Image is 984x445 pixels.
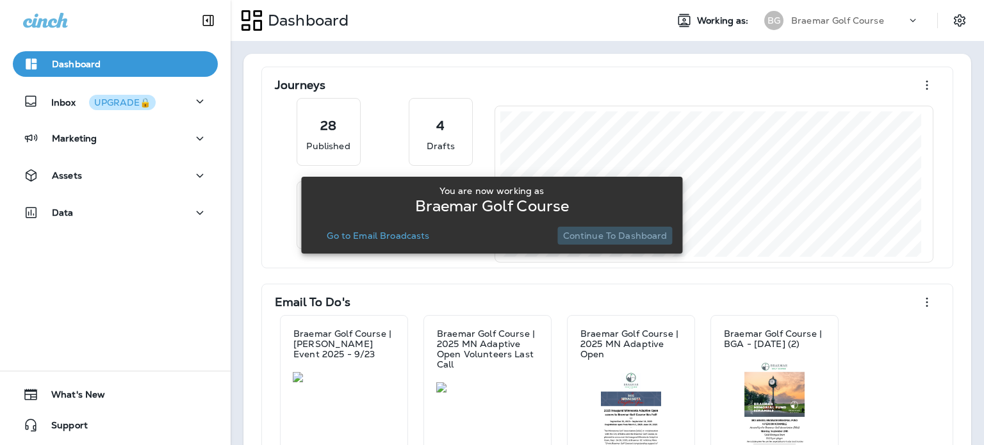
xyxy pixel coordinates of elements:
span: Support [38,420,88,435]
button: InboxUPGRADE🔒 [13,88,218,114]
p: Braemar Golf Course [415,201,570,211]
p: Dashboard [52,59,101,69]
button: Data [13,200,218,225]
button: Go to Email Broadcasts [322,227,434,245]
p: Braemar Golf Course [791,15,884,26]
p: Dashboard [263,11,348,30]
span: Working as: [697,15,751,26]
button: Assets [13,163,218,188]
button: Settings [948,9,971,32]
img: d69d8f8a-76fd-4e67-b058-2ed1c4048e7a.jpg [293,372,395,382]
button: Continue to Dashboard [558,227,673,245]
p: Inbox [51,95,156,108]
button: Marketing [13,125,218,151]
p: Email To Do's [275,296,350,309]
p: Assets [52,170,82,181]
div: BG [764,11,783,30]
button: Collapse Sidebar [190,8,226,33]
button: What's New [13,382,218,407]
div: UPGRADE🔒 [94,98,151,107]
p: Braemar Golf Course | [PERSON_NAME] Event 2025 - 9/23 [293,328,395,359]
span: What's New [38,389,105,405]
p: Journeys [275,79,325,92]
p: Braemar Golf Course | BGA - [DATE] (2) [724,328,825,349]
p: Data [52,207,74,218]
button: UPGRADE🔒 [89,95,156,110]
p: You are now working as [439,186,544,196]
button: Support [13,412,218,438]
p: Marketing [52,133,97,143]
button: Dashboard [13,51,218,77]
p: Go to Email Broadcasts [327,231,429,241]
p: Continue to Dashboard [563,231,668,241]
